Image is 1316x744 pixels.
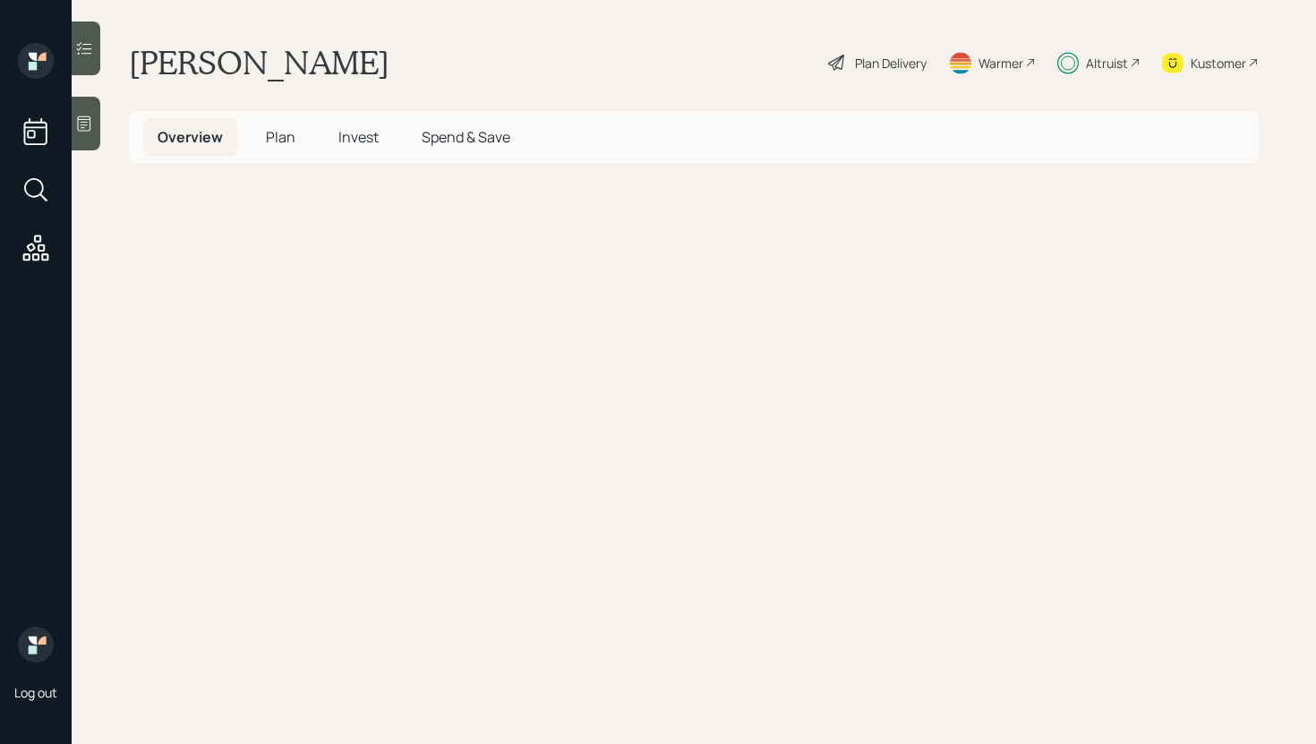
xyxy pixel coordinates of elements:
h1: [PERSON_NAME] [129,43,389,82]
div: Plan Delivery [855,54,927,73]
div: Warmer [978,54,1023,73]
div: Log out [14,684,57,701]
span: Spend & Save [422,127,510,147]
span: Overview [158,127,223,147]
span: Invest [338,127,379,147]
span: Plan [266,127,295,147]
div: Kustomer [1191,54,1246,73]
img: retirable_logo.png [18,627,54,663]
div: Altruist [1086,54,1128,73]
